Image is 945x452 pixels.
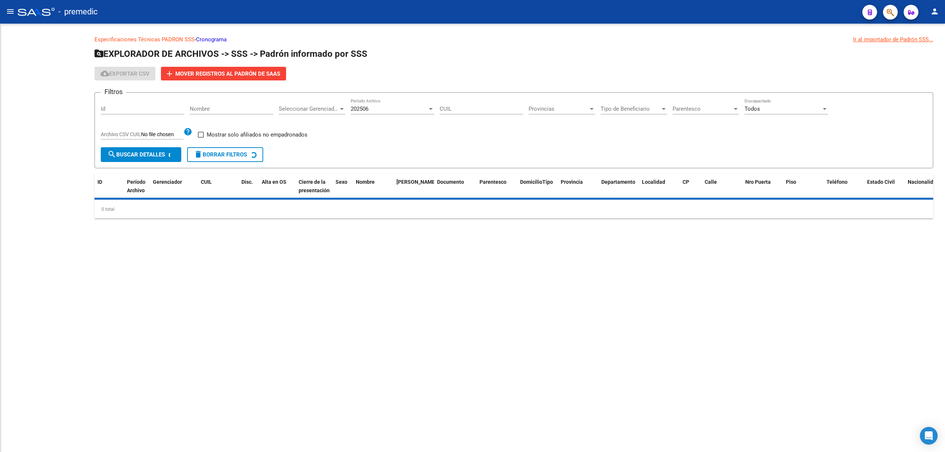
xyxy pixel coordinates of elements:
mat-icon: cloud_download [100,69,109,78]
span: Mover registros al PADRÓN de SAAS [175,70,280,77]
span: ID [97,179,102,185]
span: CUIL [201,179,212,185]
p: - [94,35,933,44]
datatable-header-cell: Documento [434,174,477,199]
datatable-header-cell: Fecha Nac. [394,174,434,199]
input: Archivo CSV CUIL [141,131,183,138]
span: Exportar CSV [100,70,150,77]
datatable-header-cell: Localidad [639,174,680,199]
span: Nacionalidad [908,179,939,185]
span: Nro Puerta [745,179,771,185]
span: Localidad [642,179,665,185]
datatable-header-cell: Alta en OS [259,174,296,199]
div: 0 total [94,200,933,218]
span: Teléfono [827,179,848,185]
span: 202506 [351,106,368,112]
datatable-header-cell: DomicilioTipo [517,174,558,199]
span: Parentesco [480,179,506,185]
datatable-header-cell: Nro Puerta [742,174,783,199]
datatable-header-cell: Estado Civil [864,174,905,199]
span: Todos [745,106,760,112]
span: Provincia [561,179,583,185]
span: Sexo [336,179,347,185]
span: Provincias [529,106,588,112]
datatable-header-cell: CP [680,174,702,199]
span: Período Archivo [127,179,145,193]
datatable-header-cell: Gerenciador [150,174,198,199]
span: DomicilioTipo [520,179,553,185]
span: Buscar Detalles [107,151,165,158]
button: Buscar Detalles [101,147,181,162]
h3: Filtros [101,87,126,97]
button: Exportar CSV [94,67,155,80]
button: Borrar Filtros [187,147,263,162]
span: EXPLORADOR DE ARCHIVOS -> SSS -> Padrón informado por SSS [94,49,367,59]
mat-icon: help [183,127,192,136]
a: Cronograma [196,36,227,43]
mat-icon: search [107,150,116,159]
div: Open Intercom Messenger [920,427,938,445]
span: Borrar Filtros [194,151,247,158]
span: Mostrar solo afiliados no empadronados [207,130,307,139]
div: Ir al importador de Padrón SSS... [853,35,933,44]
datatable-header-cell: ID [94,174,124,199]
a: Especificaciones Técnicas PADRON SSS [94,36,195,43]
span: Nombre [356,179,375,185]
mat-icon: delete [194,150,203,159]
datatable-header-cell: Disc. [238,174,259,199]
datatable-header-cell: Sexo [333,174,353,199]
button: Mover registros al PADRÓN de SAAS [161,67,286,80]
datatable-header-cell: Calle [702,174,742,199]
span: Calle [705,179,717,185]
span: Tipo de Beneficiario [601,106,660,112]
datatable-header-cell: Provincia [558,174,598,199]
datatable-header-cell: Teléfono [824,174,864,199]
mat-icon: menu [6,7,15,16]
span: Alta en OS [262,179,286,185]
span: Parentesco [673,106,732,112]
datatable-header-cell: CUIL [198,174,238,199]
datatable-header-cell: Piso [783,174,824,199]
span: Piso [786,179,796,185]
datatable-header-cell: Cierre de la presentación [296,174,333,199]
span: [PERSON_NAME]. [396,179,438,185]
span: Gerenciador [153,179,182,185]
datatable-header-cell: Nombre [353,174,394,199]
span: Seleccionar Gerenciador [279,106,339,112]
span: Disc. [241,179,253,185]
mat-icon: add [165,69,174,78]
span: Cierre de la presentación [299,179,330,193]
datatable-header-cell: Parentesco [477,174,517,199]
span: Departamento [601,179,635,185]
span: Archivo CSV CUIL [101,131,141,137]
span: Documento [437,179,464,185]
span: Estado Civil [867,179,895,185]
datatable-header-cell: Departamento [598,174,639,199]
span: CP [683,179,689,185]
datatable-header-cell: Período Archivo [124,174,150,199]
mat-icon: person [930,7,939,16]
span: - premedic [58,4,98,20]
